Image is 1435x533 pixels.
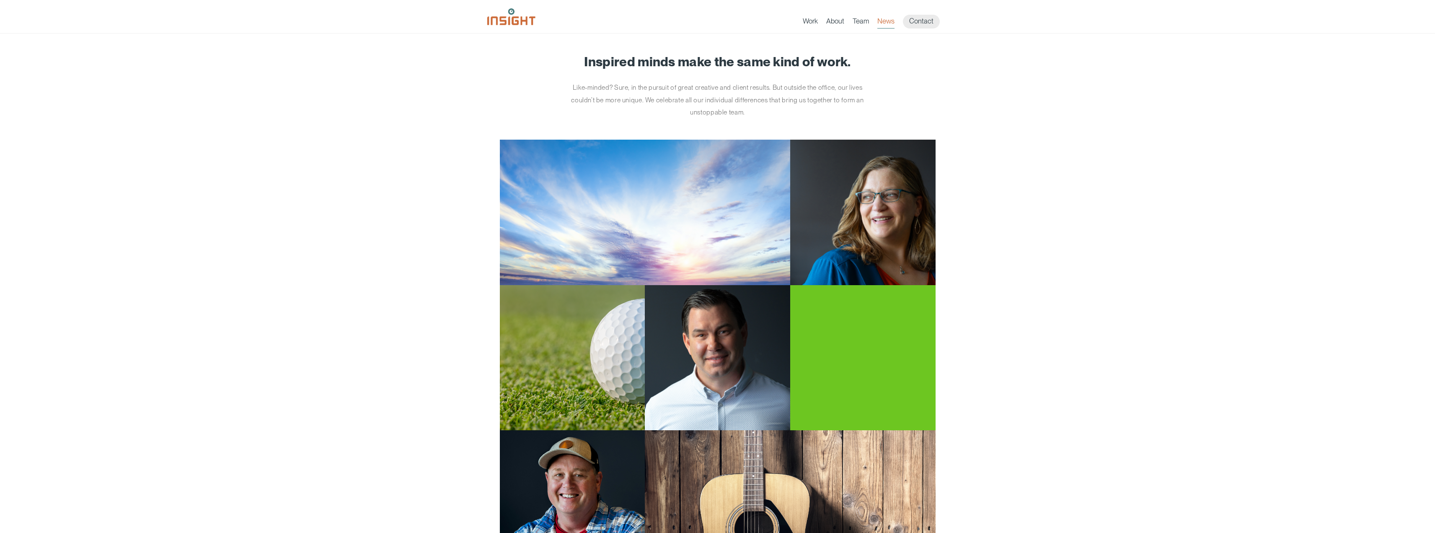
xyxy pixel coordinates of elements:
[790,140,936,285] img: Jill Smith
[500,140,936,285] a: Jill Smith
[803,15,948,29] nav: primary navigation menu
[561,81,875,119] p: Like-minded? Sure, in the pursuit of great creative and client results. But outside the office, o...
[500,285,936,431] a: Roger Nolan
[877,17,895,29] a: News
[853,17,869,29] a: Team
[826,17,844,29] a: About
[500,55,936,69] h1: Inspired minds make the same kind of work.
[903,15,940,29] a: Contact
[645,285,790,431] img: Roger Nolan
[487,8,535,25] img: Insight Marketing Design
[803,17,818,29] a: Work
